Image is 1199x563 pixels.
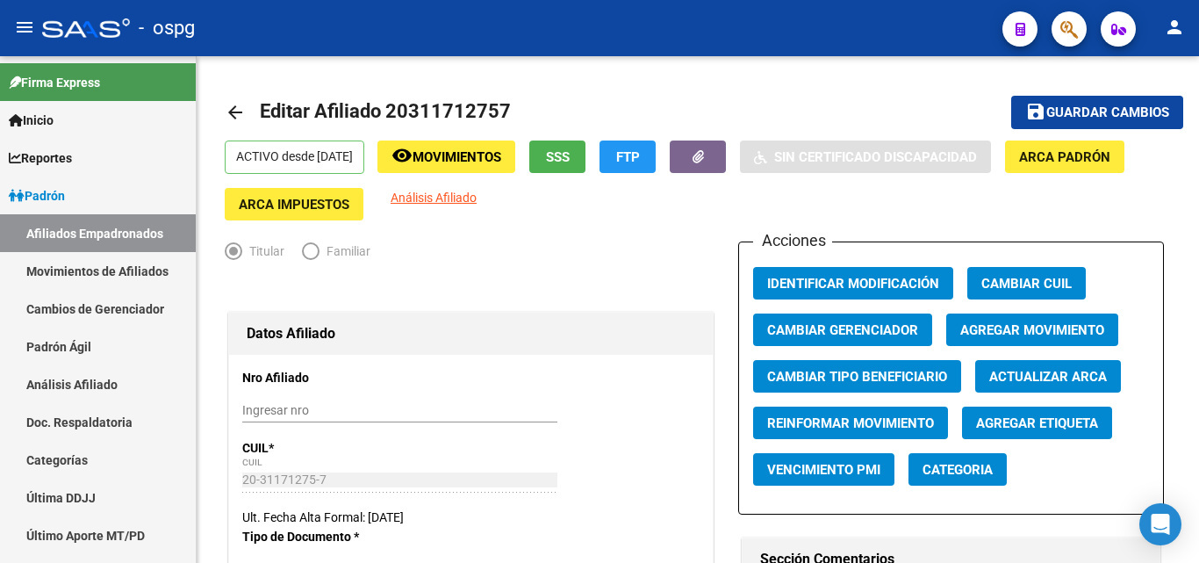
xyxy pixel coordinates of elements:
span: Sin Certificado Discapacidad [774,149,977,165]
button: FTP [599,141,656,173]
button: Movimientos [377,141,515,173]
span: Reportes [9,148,72,168]
button: Agregar Etiqueta [962,407,1112,439]
button: Cambiar Tipo Beneficiario [753,360,961,393]
span: Vencimiento PMI [767,462,880,478]
span: Actualizar ARCA [989,369,1107,385]
button: SSS [529,141,585,173]
span: Identificar Modificación [767,276,939,292]
span: Titular [242,242,284,261]
span: Firma Express [9,73,100,92]
mat-icon: person [1164,17,1185,38]
span: Análisis Afiliado [391,191,477,205]
span: Movimientos [413,149,501,165]
span: Cambiar Tipo Beneficiario [767,369,947,385]
button: Categoria [908,453,1007,486]
span: Cambiar Gerenciador [767,322,918,338]
div: Ult. Fecha Alta Formal: [DATE] [242,508,700,527]
span: Agregar Movimiento [960,322,1104,338]
span: Agregar Etiqueta [976,415,1098,431]
span: ARCA Padrón [1019,149,1110,165]
mat-icon: save [1025,101,1046,122]
mat-radio-group: Elija una opción [225,248,388,262]
p: CUIL [242,438,379,458]
button: Agregar Movimiento [946,314,1118,346]
span: Inicio [9,111,54,130]
div: Open Intercom Messenger [1139,503,1181,545]
span: - ospg [139,9,195,47]
span: Editar Afiliado 20311712757 [260,100,511,122]
p: ACTIVO desde [DATE] [225,141,364,174]
button: Actualizar ARCA [975,360,1121,393]
span: Familiar [319,242,370,261]
p: Nro Afiliado [242,368,379,387]
button: Cambiar CUIL [967,267,1086,300]
button: ARCA Padrón [1005,141,1124,173]
mat-icon: menu [14,17,35,38]
button: Vencimiento PMI [753,453,894,486]
span: Reinformar Movimiento [767,415,934,431]
span: FTP [616,149,640,165]
span: ARCA Impuestos [239,197,349,213]
span: Categoria [923,462,993,478]
h1: Datos Afiliado [247,320,695,348]
mat-icon: remove_red_eye [391,145,413,166]
button: Sin Certificado Discapacidad [740,141,991,173]
span: Guardar cambios [1046,105,1169,121]
button: Reinformar Movimiento [753,407,948,439]
button: Cambiar Gerenciador [753,314,932,346]
button: Guardar cambios [1011,96,1183,128]
button: ARCA Impuestos [225,188,363,220]
p: Tipo de Documento * [242,527,379,546]
button: Identificar Modificación [753,267,953,300]
span: Cambiar CUIL [981,276,1072,292]
mat-icon: arrow_back [225,102,246,123]
span: SSS [546,149,570,165]
h3: Acciones [753,228,832,253]
span: Padrón [9,186,65,206]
